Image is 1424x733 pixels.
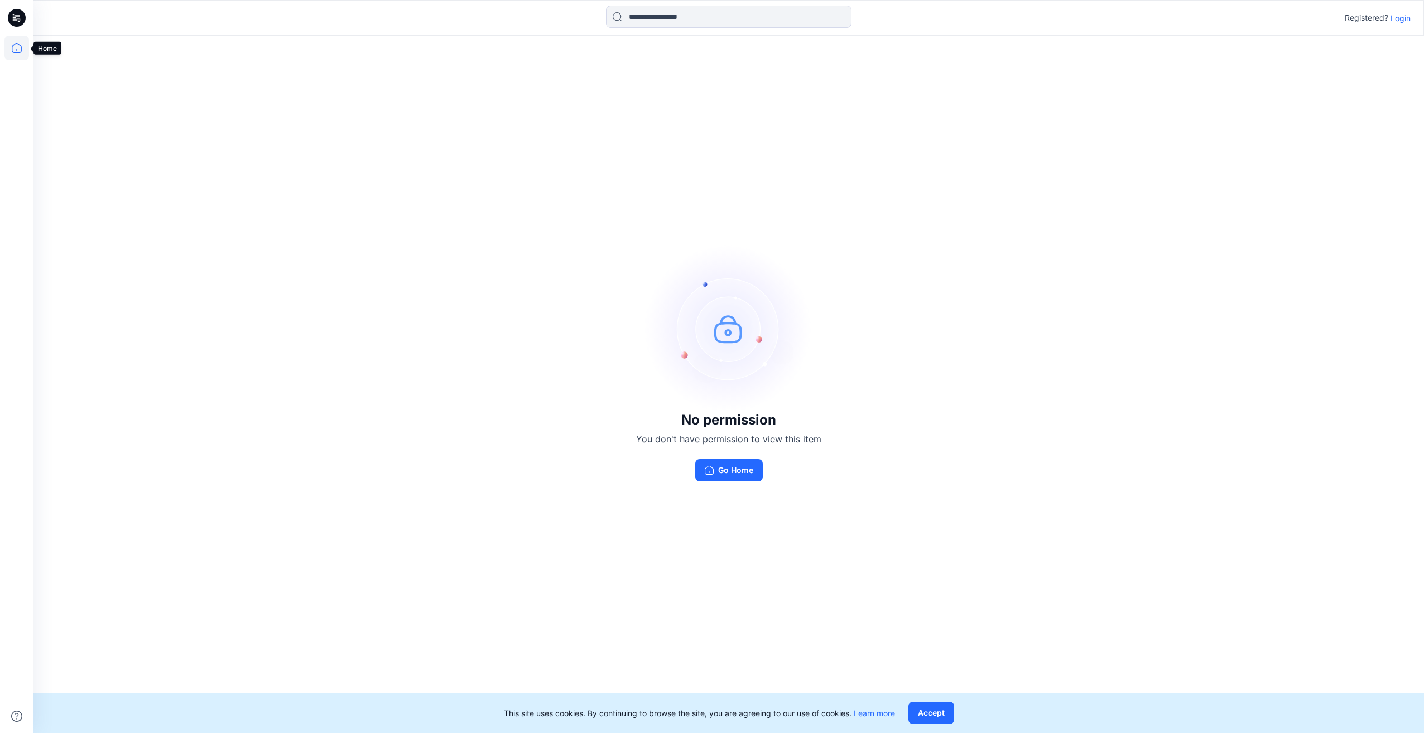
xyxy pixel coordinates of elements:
[854,708,895,718] a: Learn more
[908,702,954,724] button: Accept
[636,412,821,428] h3: No permission
[636,432,821,446] p: You don't have permission to view this item
[695,459,763,481] button: Go Home
[1345,11,1388,25] p: Registered?
[504,707,895,719] p: This site uses cookies. By continuing to browse the site, you are agreeing to our use of cookies.
[1391,12,1411,24] p: Login
[645,245,812,412] img: no-perm.svg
